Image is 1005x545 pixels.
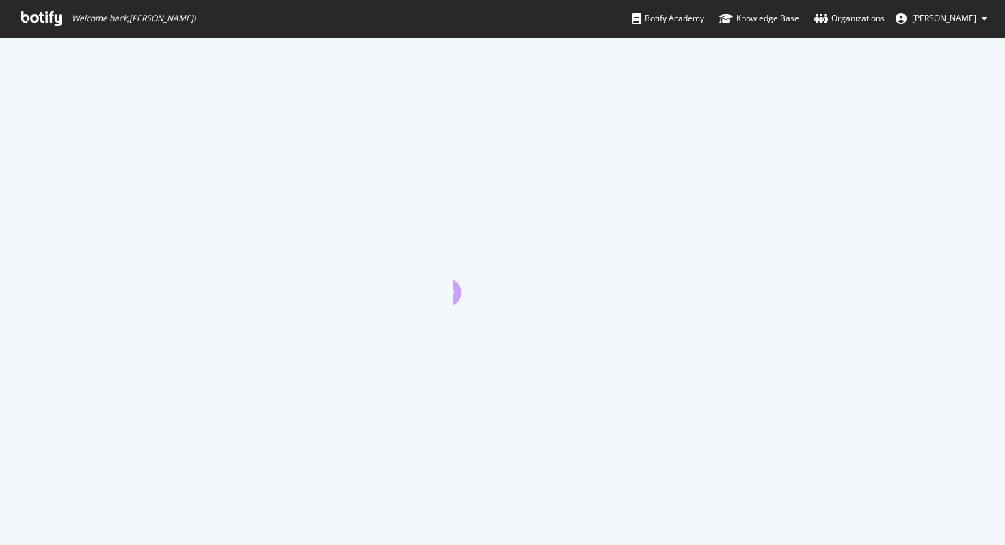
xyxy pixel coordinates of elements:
div: animation [453,256,552,305]
div: Knowledge Base [719,12,799,25]
span: Welcome back, [PERSON_NAME] ! [72,13,196,24]
div: Botify Academy [632,12,704,25]
button: [PERSON_NAME] [885,8,998,29]
div: Organizations [814,12,885,25]
span: NASSAR Léa [912,12,976,24]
